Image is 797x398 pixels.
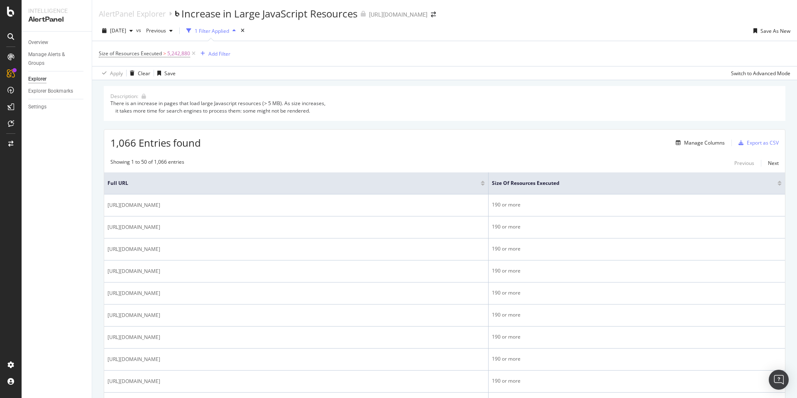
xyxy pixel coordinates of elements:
[108,223,160,231] span: [URL][DOMAIN_NAME]
[99,9,166,18] a: AlertPanel Explorer
[492,311,782,319] div: 190 or more
[167,48,190,59] span: 5,242,880
[181,7,357,21] div: Increase in Large JavaScript Resources
[28,75,86,84] a: Explorer
[492,355,782,363] div: 190 or more
[127,66,150,80] button: Clear
[183,24,239,37] button: 1 Filter Applied
[99,24,136,37] button: [DATE]
[431,12,436,17] div: arrow-right-arrow-left
[239,27,246,35] div: times
[734,160,754,167] div: Previous
[110,93,138,100] div: Description:
[492,333,782,341] div: 190 or more
[108,179,468,187] span: Full URL
[108,201,160,209] span: [URL][DOMAIN_NAME]
[110,100,779,114] div: There is an increase in pages that load large Javascript resources (> 5 MB). As size increases, i...
[492,267,782,275] div: 190 or more
[735,136,779,150] button: Export as CSV
[28,75,46,84] div: Explorer
[492,245,782,253] div: 190 or more
[163,50,166,57] span: >
[734,158,754,168] button: Previous
[108,245,160,253] span: [URL][DOMAIN_NAME]
[99,50,162,57] span: Size of Resources Executed
[108,355,160,364] span: [URL][DOMAIN_NAME]
[110,27,126,34] span: 2025 Sep. 3rd
[28,38,86,47] a: Overview
[110,136,201,150] span: 1,066 Entries found
[768,160,779,167] div: Next
[108,333,160,341] span: [URL][DOMAIN_NAME]
[728,66,790,80] button: Switch to Advanced Mode
[143,24,176,37] button: Previous
[768,158,779,168] button: Next
[28,87,86,96] a: Explorer Bookmarks
[492,201,782,209] div: 190 or more
[108,267,160,275] span: [URL][DOMAIN_NAME]
[492,223,782,231] div: 190 or more
[110,158,184,168] div: Showing 1 to 50 of 1,066 entries
[28,38,48,47] div: Overview
[28,50,78,68] div: Manage Alerts & Groups
[747,139,779,146] div: Export as CSV
[108,311,160,319] span: [URL][DOMAIN_NAME]
[110,70,123,77] div: Apply
[143,27,166,34] span: Previous
[492,179,765,187] span: Size of Resources Executed
[684,139,725,146] div: Manage Columns
[108,377,160,386] span: [URL][DOMAIN_NAME]
[769,370,789,390] div: Open Intercom Messenger
[28,87,73,96] div: Explorer Bookmarks
[750,24,790,37] button: Save As New
[731,70,790,77] div: Switch to Advanced Mode
[28,7,85,15] div: Intelligence
[108,289,160,297] span: [URL][DOMAIN_NAME]
[492,289,782,297] div: 190 or more
[760,27,790,34] div: Save As New
[28,50,86,68] a: Manage Alerts & Groups
[136,27,143,34] span: vs
[672,138,725,148] button: Manage Columns
[28,103,86,111] a: Settings
[28,15,85,25] div: AlertPanel
[138,70,150,77] div: Clear
[154,66,176,80] button: Save
[369,10,428,19] div: [URL][DOMAIN_NAME]
[195,27,229,34] div: 1 Filter Applied
[197,49,230,59] button: Add Filter
[164,70,176,77] div: Save
[28,103,46,111] div: Settings
[208,50,230,57] div: Add Filter
[99,66,123,80] button: Apply
[492,377,782,385] div: 190 or more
